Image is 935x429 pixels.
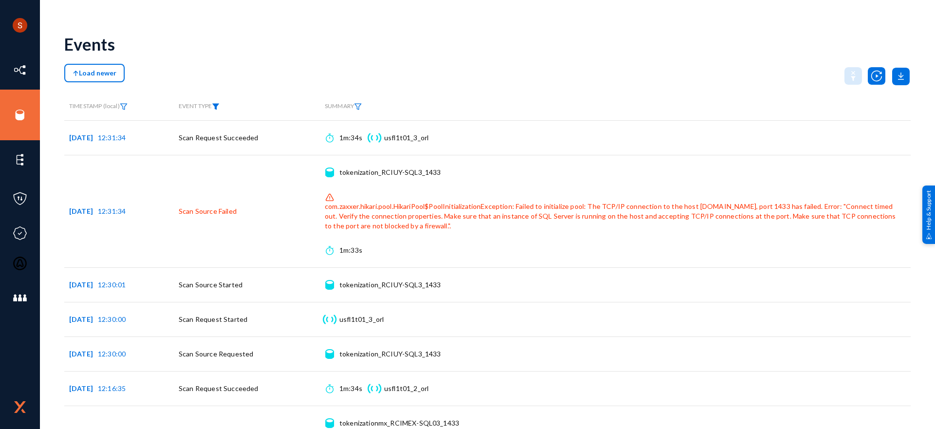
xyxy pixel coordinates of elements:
[922,185,935,243] div: Help & Support
[98,280,126,289] span: 12:30:01
[325,168,334,177] img: icon-source.svg
[325,102,362,110] span: SUMMARY
[13,108,27,122] img: icon-sources.svg
[326,384,333,393] img: icon-time.svg
[326,245,333,255] img: icon-time.svg
[339,280,441,290] div: tokenization_RCIUY-SQL3_1433
[13,291,27,305] img: icon-members.svg
[384,384,429,393] div: usfl1t01_2_orl
[98,133,126,142] span: 12:31:34
[339,384,362,393] div: 1m:34s
[69,207,98,215] span: [DATE]
[179,350,253,358] span: Scan Source Requested
[325,349,334,359] img: icon-source.svg
[69,102,128,110] span: TIMESTAMP (local)
[325,418,334,428] img: icon-source.svg
[179,280,243,289] span: Scan Source Started
[179,207,237,215] span: Scan Source Failed
[73,70,79,77] img: icon-arrow-above.svg
[64,64,125,82] button: Load newer
[98,384,126,392] span: 12:16:35
[69,350,98,358] span: [DATE]
[69,315,98,323] span: [DATE]
[366,384,382,393] img: icon-sensor.svg
[73,69,116,77] span: Load newer
[13,18,27,33] img: ACg8ocLCHWB70YVmYJSZIkanuWRMiAOKj9BOxslbKTvretzi-06qRA=s96-c
[339,315,384,324] div: usfl1t01_3_orl
[13,191,27,206] img: icon-policies.svg
[325,280,334,290] img: icon-source.svg
[339,168,441,177] div: tokenization_RCIUY-SQL3_1433
[69,384,98,392] span: [DATE]
[212,103,220,110] img: icon-filter-over.svg
[868,67,885,85] img: icon-utility-autoscan.svg
[325,202,898,231] div: com.zaxxer.hikari.pool.HikariPool$PoolInitializationException: Failed to initialize pool: The TCP...
[13,63,27,77] img: icon-inventory.svg
[13,256,27,271] img: icon-oauth.svg
[339,349,441,359] div: tokenization_RCIUY-SQL3_1433
[926,233,932,239] img: help_support.svg
[354,103,362,110] img: icon-filter.svg
[366,133,382,143] img: icon-sensor.svg
[98,315,126,323] span: 12:30:00
[339,245,362,255] div: 1m:33s
[98,207,126,215] span: 12:31:34
[69,133,98,142] span: [DATE]
[69,280,98,289] span: [DATE]
[384,133,429,143] div: usfl1t01_3_orl
[179,384,259,392] span: Scan Request Succeeded
[339,133,362,143] div: 1m:34s
[13,226,27,241] img: icon-compliance.svg
[120,103,128,110] img: icon-filter.svg
[339,418,459,428] div: tokenizationmx_RCIMEX-SQL03_1433
[321,315,337,324] img: icon-sensor.svg
[13,152,27,167] img: icon-elements.svg
[326,133,333,143] img: icon-time.svg
[64,34,115,54] div: Events
[98,350,126,358] span: 12:30:00
[179,103,220,110] span: EVENT TYPE
[179,133,259,142] span: Scan Request Succeeded
[179,315,247,323] span: Scan Request Started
